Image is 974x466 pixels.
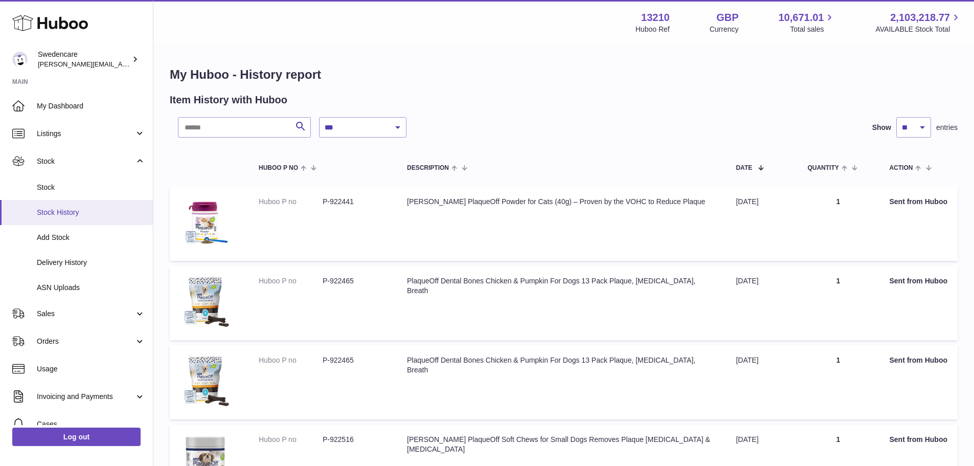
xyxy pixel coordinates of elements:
span: Quantity [807,165,839,171]
strong: Sent from Huboo [889,197,947,206]
td: PlaqueOff Dental Bones Chicken & Pumpkin For Dogs 13 Pack Plaque, [MEDICAL_DATA], Breath [397,266,726,340]
label: Show [872,123,891,132]
span: My Dashboard [37,101,145,111]
span: entries [936,123,958,132]
span: Add Stock [37,233,145,242]
td: 1 [797,266,879,340]
span: Total sales [790,25,835,34]
dt: Huboo P no [259,356,323,365]
span: Date [736,165,752,171]
strong: Sent from Huboo [889,277,947,285]
dd: P-922465 [323,276,387,286]
td: [PERSON_NAME] PlaqueOff Powder for Cats (40g) – Proven by the VOHC to Reduce Plaque [397,187,726,261]
span: Huboo P no [259,165,298,171]
div: Currency [710,25,739,34]
span: Listings [37,129,134,139]
div: Swedencare [38,50,130,69]
div: Huboo Ref [636,25,670,34]
h2: Item History with Huboo [170,93,287,107]
img: $_57.JPG [180,276,231,327]
span: Description [407,165,449,171]
td: PlaqueOff Dental Bones Chicken & Pumpkin For Dogs 13 Pack Plaque, [MEDICAL_DATA], Breath [397,345,726,419]
h1: My Huboo - History report [170,66,958,83]
span: Stock [37,157,134,166]
strong: Sent from Huboo [889,435,947,443]
strong: GBP [716,11,738,25]
td: 1 [797,345,879,419]
span: Cases [37,419,145,429]
span: Sales [37,309,134,319]
td: [DATE] [726,345,797,419]
span: 10,671.01 [778,11,824,25]
td: 1 [797,187,879,261]
span: Action [889,165,913,171]
a: 2,103,218.77 AVAILABLE Stock Total [875,11,962,34]
span: Orders [37,337,134,346]
span: Delivery History [37,258,145,268]
dd: P-922516 [323,435,387,445]
strong: Sent from Huboo [889,356,947,364]
img: rebecca.fall@swedencare.co.uk [12,52,28,67]
dt: Huboo P no [259,276,323,286]
span: AVAILABLE Stock Total [875,25,962,34]
strong: 13210 [641,11,670,25]
a: 10,671.01 Total sales [778,11,835,34]
img: $_57.JPG [180,356,231,407]
td: [DATE] [726,266,797,340]
a: Log out [12,428,141,446]
img: $_57.PNG [180,197,231,248]
dd: P-922441 [323,197,387,207]
span: ASN Uploads [37,283,145,293]
span: [PERSON_NAME][EMAIL_ADDRESS][DOMAIN_NAME] [38,60,205,68]
td: [DATE] [726,187,797,261]
dt: Huboo P no [259,435,323,445]
span: 2,103,218.77 [890,11,950,25]
span: Invoicing and Payments [37,392,134,402]
span: Stock History [37,208,145,217]
span: Stock [37,183,145,192]
span: Usage [37,364,145,374]
dd: P-922465 [323,356,387,365]
dt: Huboo P no [259,197,323,207]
